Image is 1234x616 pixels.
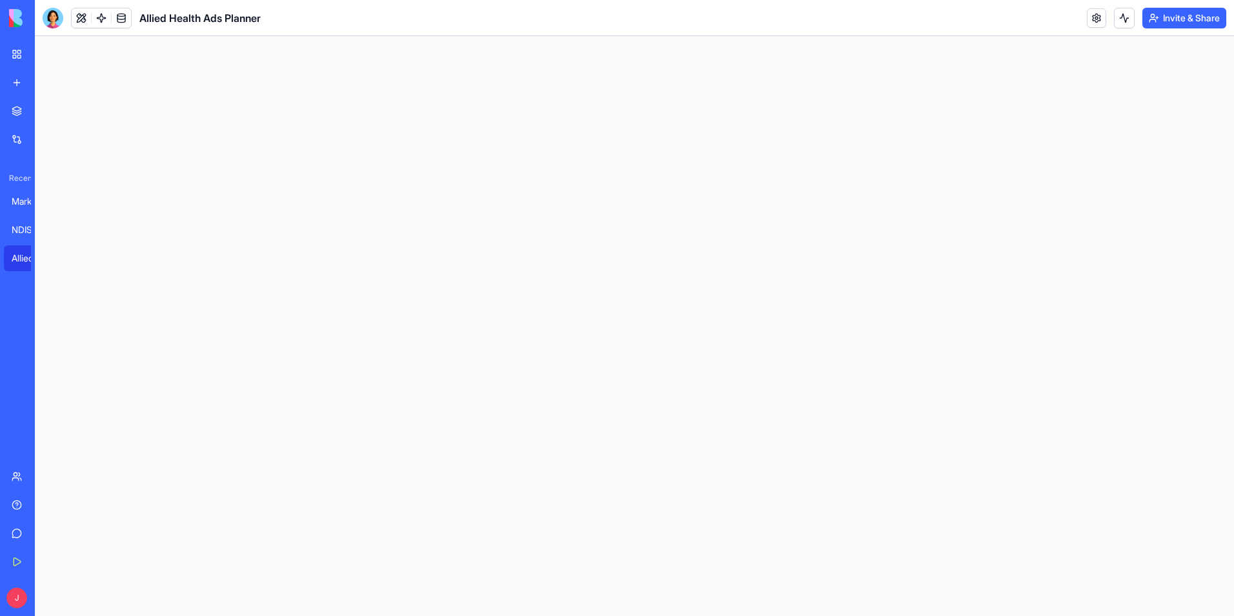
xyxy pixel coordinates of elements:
button: Invite & Share [1142,8,1226,28]
a: Allied Health Ads Planner [4,245,56,271]
span: Allied Health Ads Planner [139,10,261,26]
div: Marketing Campaign Planner [12,195,48,208]
span: J [6,588,27,608]
span: Recent [4,173,31,183]
a: NDIS Google Ad Planner [4,217,56,243]
a: Marketing Campaign Planner [4,189,56,214]
div: NDIS Google Ad Planner [12,223,48,236]
div: Allied Health Ads Planner [12,252,48,265]
img: logo [9,9,89,27]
